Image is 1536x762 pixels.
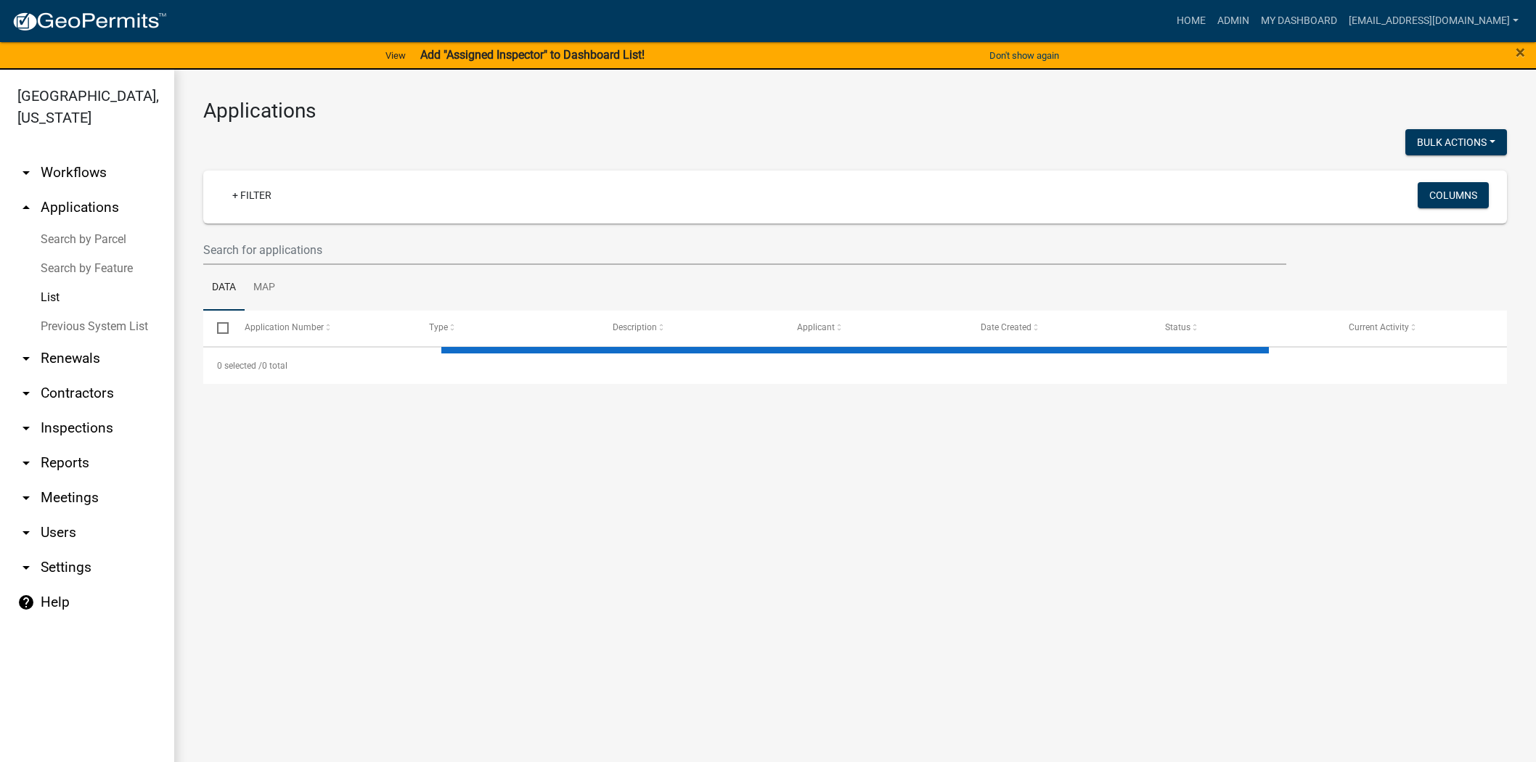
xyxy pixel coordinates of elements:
a: + Filter [221,182,283,208]
datatable-header-cell: Date Created [967,311,1151,345]
span: Applicant [797,322,835,332]
i: arrow_drop_down [17,489,35,507]
i: arrow_drop_down [17,559,35,576]
h3: Applications [203,99,1507,123]
datatable-header-cell: Status [1151,311,1336,345]
div: 0 total [203,348,1507,384]
a: Home [1171,7,1212,35]
a: My Dashboard [1255,7,1343,35]
a: Map [245,265,284,311]
datatable-header-cell: Description [599,311,783,345]
button: Close [1516,44,1525,61]
datatable-header-cell: Type [415,311,600,345]
span: Date Created [981,322,1032,332]
i: arrow_drop_down [17,454,35,472]
span: × [1516,42,1525,62]
i: arrow_drop_down [17,164,35,181]
span: Type [429,322,448,332]
input: Search for applications [203,235,1286,265]
datatable-header-cell: Application Number [231,311,415,345]
datatable-header-cell: Select [203,311,231,345]
a: [EMAIL_ADDRESS][DOMAIN_NAME] [1343,7,1524,35]
a: View [380,44,412,67]
i: arrow_drop_down [17,419,35,437]
span: Application Number [245,322,324,332]
datatable-header-cell: Current Activity [1335,311,1519,345]
i: help [17,594,35,611]
strong: Add "Assigned Inspector" to Dashboard List! [420,48,645,62]
i: arrow_drop_down [17,385,35,402]
i: arrow_drop_down [17,350,35,367]
i: arrow_drop_up [17,199,35,216]
a: Data [203,265,245,311]
button: Don't show again [984,44,1065,67]
a: Admin [1212,7,1255,35]
i: arrow_drop_down [17,524,35,541]
span: Current Activity [1349,322,1410,332]
button: Columns [1418,182,1489,208]
datatable-header-cell: Applicant [783,311,968,345]
button: Bulk Actions [1405,129,1507,155]
span: 0 selected / [217,361,262,371]
span: Status [1165,322,1190,332]
span: Description [613,322,658,332]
